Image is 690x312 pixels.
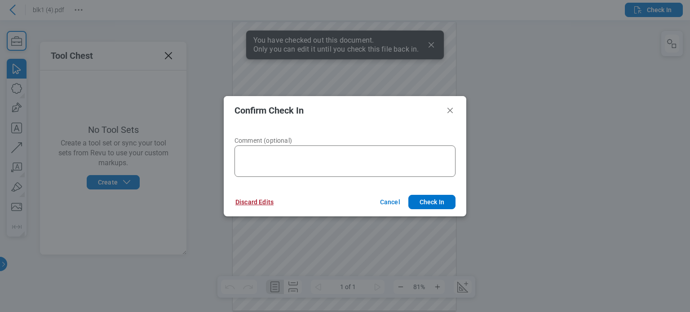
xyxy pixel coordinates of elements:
button: Cancel [369,195,408,209]
button: Check In [408,195,456,209]
button: Close [445,105,456,116]
button: Discard Edits [225,195,284,209]
h2: Confirm Check In [234,105,441,115]
span: Comment (optional) [234,137,292,144]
